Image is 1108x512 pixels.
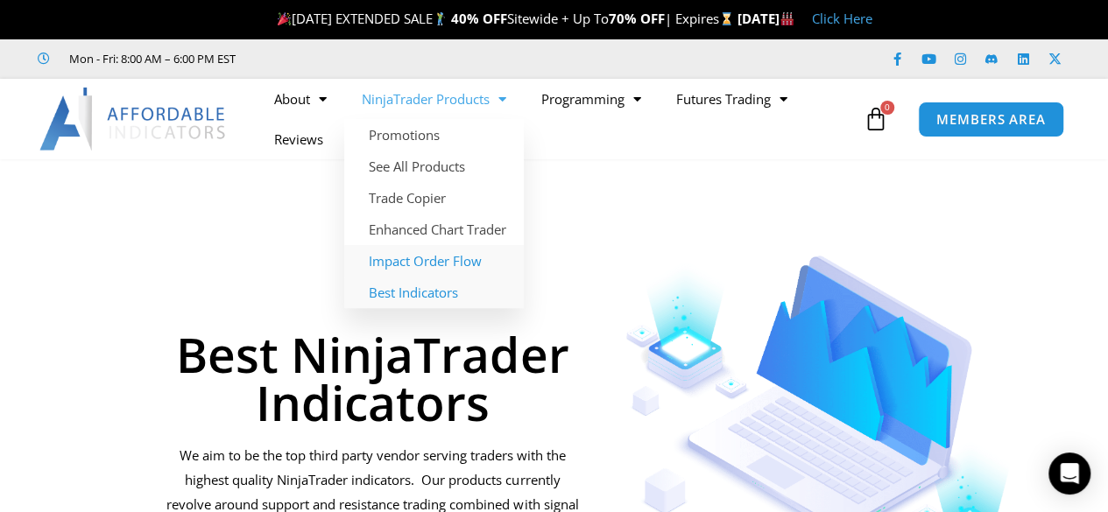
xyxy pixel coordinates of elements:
[720,12,733,25] img: ⌛
[162,330,583,426] h1: Best NinjaTrader Indicators
[434,12,447,25] img: 🏌️‍♂️
[344,182,524,214] a: Trade Copier
[659,79,805,119] a: Futures Trading
[344,245,524,277] a: Impact Order Flow
[344,214,524,245] a: Enhanced Chart Trader
[812,10,872,27] a: Click Here
[936,113,1046,126] span: MEMBERS AREA
[257,79,859,159] nav: Menu
[344,79,524,119] a: NinjaTrader Products
[344,277,524,308] a: Best Indicators
[609,10,665,27] strong: 70% OFF
[837,94,914,144] a: 0
[257,79,344,119] a: About
[1048,452,1090,494] div: Open Intercom Messenger
[737,10,794,27] strong: [DATE]
[39,88,228,151] img: LogoAI | Affordable Indicators – NinjaTrader
[780,12,794,25] img: 🏭
[524,79,659,119] a: Programming
[65,48,236,69] span: Mon - Fri: 8:00 AM – 6:00 PM EST
[344,119,524,151] a: Promotions
[257,119,341,159] a: Reviews
[918,102,1064,137] a: MEMBERS AREA
[344,151,524,182] a: See All Products
[260,50,523,67] iframe: Customer reviews powered by Trustpilot
[880,101,894,115] span: 0
[278,12,291,25] img: 🎉
[451,10,507,27] strong: 40% OFF
[273,10,737,27] span: [DATE] EXTENDED SALE Sitewide + Up To | Expires
[344,119,524,308] ul: NinjaTrader Products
